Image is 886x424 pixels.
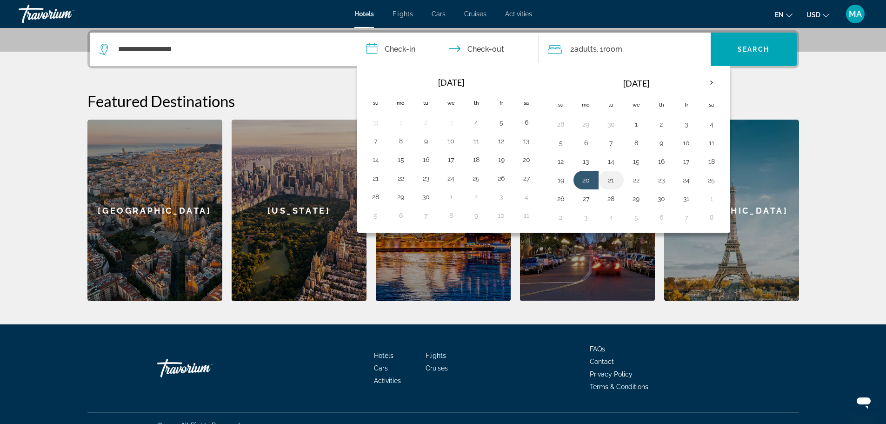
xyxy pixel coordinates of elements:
button: User Menu [843,4,867,24]
button: Day 5 [629,211,644,224]
button: Day 3 [444,116,459,129]
a: [US_STATE] [232,120,366,301]
button: Day 11 [469,135,484,148]
button: Day 10 [679,136,694,149]
a: Terms & Conditions [590,383,648,390]
a: Activities [505,10,532,18]
button: Day 21 [368,172,383,185]
a: Flights [393,10,413,18]
a: Hotels [374,352,393,359]
button: Day 29 [579,118,593,131]
button: Day 8 [444,209,459,222]
a: [GEOGRAPHIC_DATA] [87,120,222,301]
button: Day 8 [704,211,719,224]
button: Day 28 [553,118,568,131]
button: Day 2 [654,118,669,131]
button: Day 5 [494,116,509,129]
a: Privacy Policy [590,370,633,378]
a: Hotels [354,10,374,18]
button: Day 22 [393,172,408,185]
button: Day 31 [368,116,383,129]
button: Day 25 [704,174,719,187]
button: Day 3 [494,190,509,203]
button: Check in and out dates [357,33,539,66]
button: Day 19 [494,153,509,166]
button: Day 26 [494,172,509,185]
button: Day 6 [393,209,408,222]
button: Day 19 [553,174,568,187]
button: Day 15 [629,155,644,168]
button: Day 6 [579,136,593,149]
a: Cars [374,364,388,372]
span: MA [849,9,862,19]
button: Day 8 [629,136,644,149]
button: Day 24 [679,174,694,187]
button: Day 23 [419,172,433,185]
button: Day 24 [444,172,459,185]
span: Search [738,46,769,53]
button: Day 9 [419,135,433,148]
button: Day 10 [494,209,509,222]
button: Day 3 [679,118,694,131]
button: Day 5 [368,209,383,222]
a: Cruises [426,364,448,372]
th: [DATE] [573,72,699,94]
span: Adults [574,45,597,54]
span: en [775,11,784,19]
button: Day 7 [604,136,619,149]
button: Day 17 [444,153,459,166]
span: 2 [570,43,597,56]
button: Day 6 [654,211,669,224]
button: Day 2 [469,190,484,203]
span: Activities [374,377,401,384]
button: Next month [699,72,724,94]
th: [DATE] [388,72,514,93]
a: Contact [590,358,614,365]
button: Day 11 [704,136,719,149]
button: Day 15 [393,153,408,166]
button: Day 1 [393,116,408,129]
button: Day 27 [519,172,534,185]
span: , 1 [597,43,622,56]
button: Day 17 [679,155,694,168]
button: Day 5 [553,136,568,149]
button: Day 29 [629,192,644,205]
button: Day 6 [519,116,534,129]
div: [GEOGRAPHIC_DATA] [664,120,799,301]
a: Cruises [464,10,486,18]
h2: Featured Destinations [87,92,799,110]
button: Day 22 [629,174,644,187]
button: Search [711,33,797,66]
button: Day 4 [704,118,719,131]
button: Day 1 [704,192,719,205]
button: Day 4 [469,116,484,129]
button: Day 23 [654,174,669,187]
button: Day 14 [604,155,619,168]
button: Day 30 [604,118,619,131]
button: Day 7 [679,211,694,224]
button: Day 2 [419,116,433,129]
button: Day 31 [679,192,694,205]
button: Day 10 [444,135,459,148]
a: FAQs [590,345,605,353]
button: Day 9 [654,136,669,149]
button: Day 26 [553,192,568,205]
button: Change currency [806,8,829,21]
button: Day 12 [553,155,568,168]
button: Day 9 [469,209,484,222]
button: Day 20 [579,174,593,187]
button: Day 28 [368,190,383,203]
a: Cars [432,10,446,18]
button: Day 30 [419,190,433,203]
